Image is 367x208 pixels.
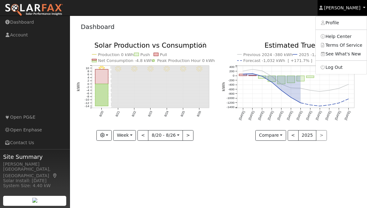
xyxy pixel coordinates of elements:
[86,85,89,89] text: -2
[325,110,332,121] text: [DATE]
[265,41,327,49] text: Estimated True-Up
[258,76,266,79] rect: onclick=""
[85,101,89,105] text: -12
[306,76,314,78] rect: onclick=""
[87,69,89,73] text: 8
[281,90,282,91] circle: onclick=""
[316,19,367,27] a: Profile
[290,97,292,98] circle: onclick=""
[98,59,153,63] text: Net Consumption -4.8 kWh
[286,110,293,121] text: [DATE]
[99,66,105,72] i: 8/20 - Clear
[147,110,153,117] text: 8/23
[258,110,265,121] text: [DATE]
[87,82,89,86] text: 0
[3,153,67,161] span: Site Summary
[81,23,115,31] a: Dashboard
[85,104,89,108] text: -14
[226,101,235,104] text: -1200
[255,130,286,141] button: Compare
[334,110,341,121] text: [DATE]
[86,95,89,98] text: -8
[344,110,351,121] text: [DATE]
[287,76,295,83] rect: onclick=""
[281,83,282,85] circle: onclick=""
[324,5,360,10] span: [PERSON_NAME]
[137,130,148,141] button: <
[329,90,330,91] circle: onclick=""
[309,90,311,91] circle: onclick=""
[52,173,58,178] a: Map
[262,70,263,72] circle: onclick=""
[131,110,137,117] text: 8/22
[243,59,312,63] text: Forecast -1,032 kWh [ +171.7% ]
[228,92,235,95] text: -800
[248,110,255,121] text: [DATE]
[229,69,235,73] text: 200
[316,63,367,72] a: Log Out
[5,3,63,17] img: SolarFax
[329,104,330,106] circle: onclick=""
[268,76,276,82] rect: onclick=""
[32,198,37,203] img: retrieve
[290,87,292,89] circle: onclick=""
[95,84,108,106] rect: onclick=""
[267,110,274,121] text: [DATE]
[221,82,226,92] text: kWh
[3,182,67,189] div: System Size: 4.40 kW
[160,52,167,57] text: Pull
[277,76,285,84] rect: onclick=""
[262,76,263,77] circle: onclick=""
[319,91,320,92] circle: onclick=""
[271,82,272,83] circle: onclick=""
[299,52,334,57] text: 2025 -1,209 kWh
[316,32,367,41] a: Help Center
[228,87,235,91] text: -600
[242,73,244,75] circle: onclick=""
[252,73,253,74] circle: onclick=""
[180,110,185,117] text: 8/25
[315,110,322,121] text: [DATE]
[228,78,235,82] text: -200
[252,69,253,70] circle: onclick=""
[86,92,89,95] text: -6
[76,82,80,92] text: kWh
[305,110,313,121] text: [DATE]
[309,104,311,106] circle: onclick=""
[148,130,183,141] button: 8/20 - 8/26
[226,97,235,100] text: -1000
[348,98,349,100] circle: onclick=""
[140,52,150,57] text: Push
[288,130,299,141] button: <
[277,110,284,121] text: [DATE]
[3,177,67,184] div: Solar Install: [DATE]
[249,75,257,76] rect: onclick=""
[87,73,89,76] text: 6
[85,98,89,102] text: -10
[319,106,320,107] circle: onclick=""
[183,130,193,141] button: >
[115,110,120,117] text: 8/21
[338,88,340,89] circle: onclick=""
[316,41,367,50] a: Terms Of Service
[243,52,293,57] text: Previous 2024 -380 kWh
[348,84,349,85] circle: onclick=""
[3,161,67,168] div: [PERSON_NAME]
[296,110,303,121] text: [DATE]
[300,102,301,104] circle: onclick=""
[238,110,245,121] text: [DATE]
[298,130,317,141] button: 2025
[87,79,89,83] text: 2
[95,69,108,84] rect: onclick=""
[239,74,247,76] rect: onclick=""
[316,50,367,58] a: See What's New
[86,66,89,70] text: 10
[164,110,169,117] text: 8/24
[94,41,207,49] text: Solar Production vs Consumption
[300,88,301,89] circle: onclick=""
[271,76,272,77] circle: onclick=""
[87,76,89,79] text: 4
[113,130,136,141] button: Week
[242,70,244,72] circle: onclick=""
[229,65,235,69] text: 400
